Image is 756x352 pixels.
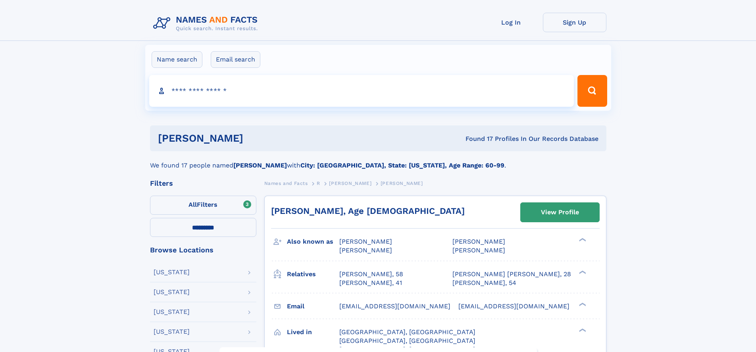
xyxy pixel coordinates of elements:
[150,196,256,215] label: Filters
[271,206,465,216] a: [PERSON_NAME], Age [DEMOGRAPHIC_DATA]
[452,270,571,279] a: [PERSON_NAME] [PERSON_NAME], 28
[339,270,403,279] a: [PERSON_NAME], 58
[339,328,475,336] span: [GEOGRAPHIC_DATA], [GEOGRAPHIC_DATA]
[339,238,392,245] span: [PERSON_NAME]
[339,337,475,344] span: [GEOGRAPHIC_DATA], [GEOGRAPHIC_DATA]
[154,309,190,315] div: [US_STATE]
[329,178,371,188] a: [PERSON_NAME]
[287,325,339,339] h3: Lived in
[264,178,308,188] a: Names and Facts
[577,237,587,242] div: ❯
[452,246,505,254] span: [PERSON_NAME]
[154,269,190,275] div: [US_STATE]
[577,75,607,107] button: Search Button
[339,279,402,287] a: [PERSON_NAME], 41
[154,289,190,295] div: [US_STATE]
[287,235,339,248] h3: Also known as
[189,201,197,208] span: All
[577,327,587,333] div: ❯
[329,181,371,186] span: [PERSON_NAME]
[158,133,354,143] h1: [PERSON_NAME]
[149,75,574,107] input: search input
[150,151,606,170] div: We found 17 people named with .
[154,329,190,335] div: [US_STATE]
[543,13,606,32] a: Sign Up
[317,178,320,188] a: R
[479,13,543,32] a: Log In
[287,300,339,313] h3: Email
[233,162,287,169] b: [PERSON_NAME]
[458,302,569,310] span: [EMAIL_ADDRESS][DOMAIN_NAME]
[339,302,450,310] span: [EMAIL_ADDRESS][DOMAIN_NAME]
[317,181,320,186] span: R
[287,267,339,281] h3: Relatives
[452,238,505,245] span: [PERSON_NAME]
[577,302,587,307] div: ❯
[150,246,256,254] div: Browse Locations
[152,51,202,68] label: Name search
[150,180,256,187] div: Filters
[300,162,504,169] b: City: [GEOGRAPHIC_DATA], State: [US_STATE], Age Range: 60-99
[541,203,579,221] div: View Profile
[381,181,423,186] span: [PERSON_NAME]
[354,135,598,143] div: Found 17 Profiles In Our Records Database
[452,279,516,287] a: [PERSON_NAME], 54
[521,203,599,222] a: View Profile
[577,269,587,275] div: ❯
[339,246,392,254] span: [PERSON_NAME]
[150,13,264,34] img: Logo Names and Facts
[211,51,260,68] label: Email search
